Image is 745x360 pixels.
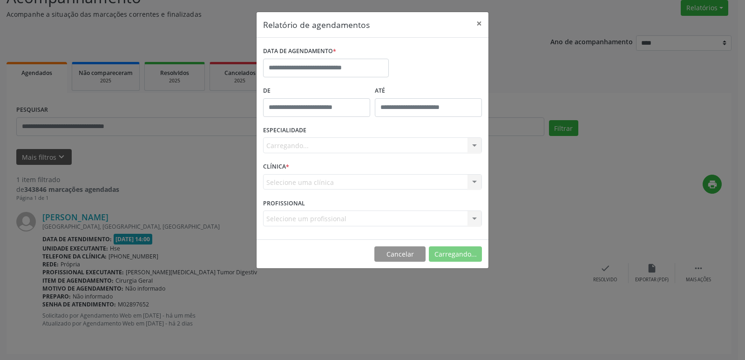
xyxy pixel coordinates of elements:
[263,84,370,98] label: De
[374,246,426,262] button: Cancelar
[470,12,488,35] button: Close
[429,246,482,262] button: Carregando...
[375,84,482,98] label: ATÉ
[263,196,305,211] label: PROFISSIONAL
[263,123,306,138] label: ESPECIALIDADE
[263,160,289,174] label: CLÍNICA
[263,44,336,59] label: DATA DE AGENDAMENTO
[263,19,370,31] h5: Relatório de agendamentos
